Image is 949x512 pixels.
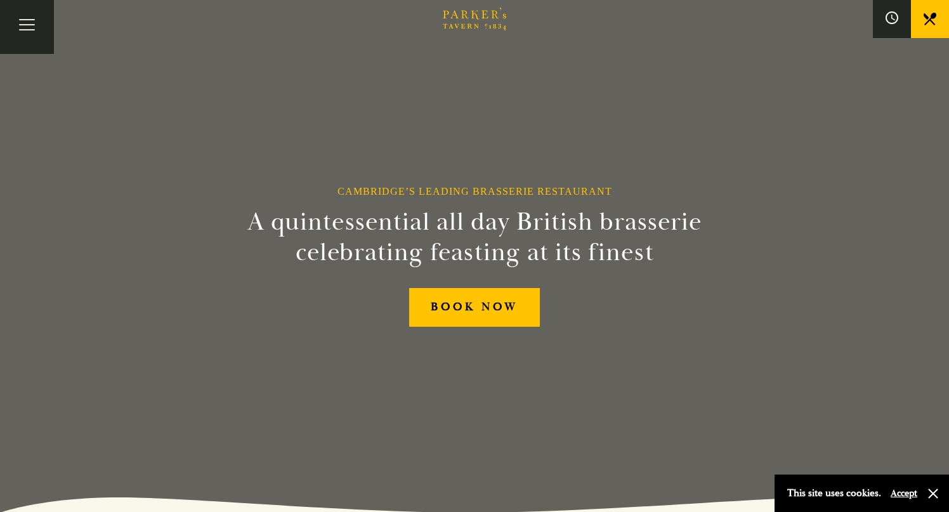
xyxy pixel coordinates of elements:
h1: Cambridge’s Leading Brasserie Restaurant [337,185,612,197]
button: Close and accept [927,487,939,500]
p: This site uses cookies. [787,484,881,502]
a: BOOK NOW [409,288,540,327]
button: Accept [891,487,917,499]
h2: A quintessential all day British brasserie celebrating feasting at its finest [185,207,764,268]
